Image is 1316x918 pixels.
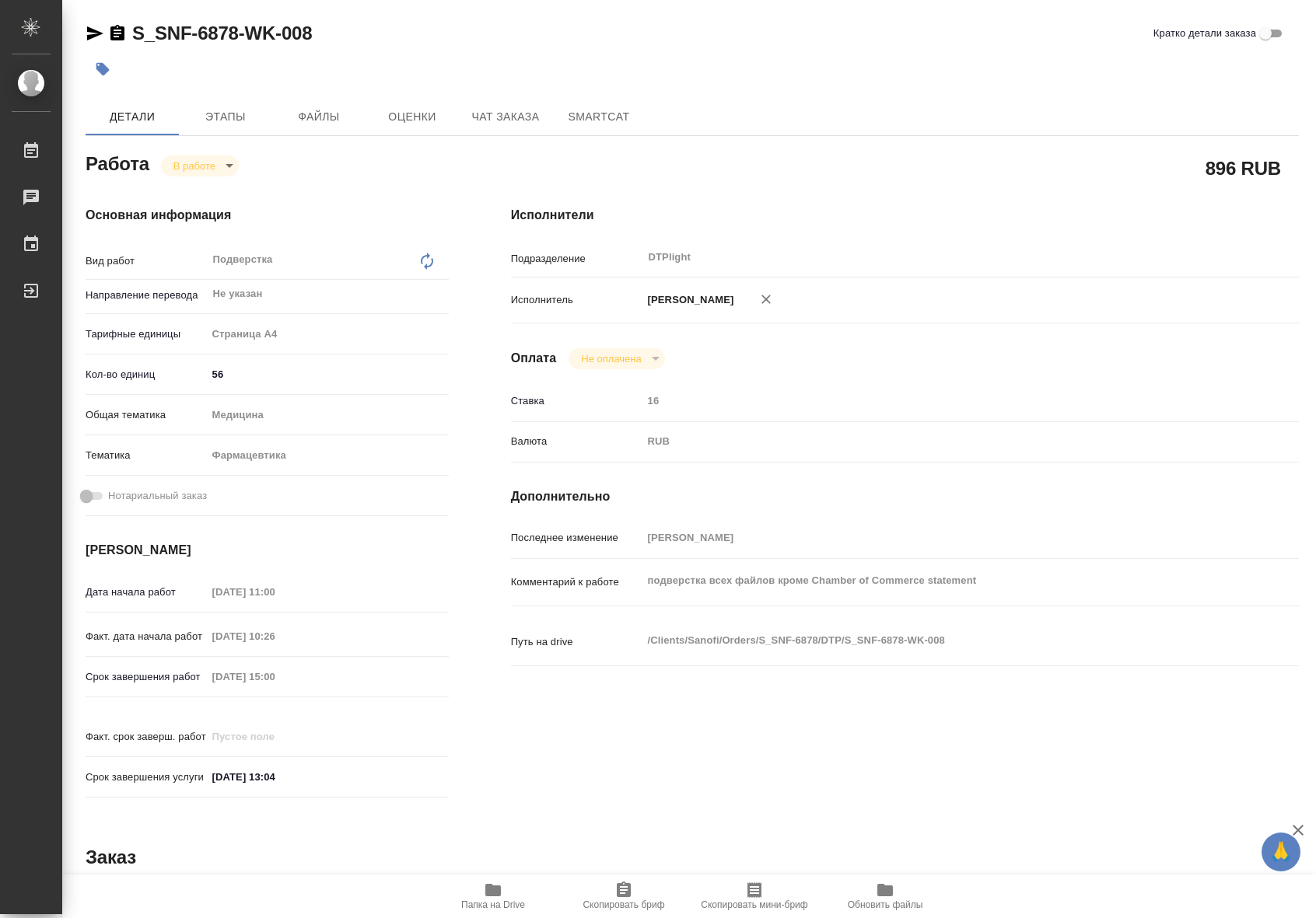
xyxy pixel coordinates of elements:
[207,725,343,748] input: Пустое поле
[642,389,1234,412] input: Пустое поле
[642,428,1234,455] div: RUB
[207,665,343,688] input: Пустое поле
[569,348,664,369] div: В работе
[428,874,558,918] button: Папка на Drive
[468,107,543,127] span: Чат заказа
[207,402,449,428] div: Медицина
[749,282,783,316] button: Удалить исполнителя
[207,363,449,386] input: ✎ Введи что-нибудь
[86,629,207,644] p: Факт. дата начала работ
[820,874,950,918] button: Обновить файлы
[86,729,207,745] p: Факт. срок заверш. работ
[86,669,207,685] p: Срок завершения работ
[86,845,136,870] h2: Заказ
[1153,26,1256,41] span: Кратко детали заказа
[701,899,807,910] span: Скопировать мини-бриф
[642,526,1234,549] input: Пустое поле
[511,251,642,267] p: Подразделение
[282,107,356,127] span: Файлы
[511,292,642,308] p: Исполнитель
[1206,155,1281,181] h2: 896 RUB
[132,23,312,44] a: S_SNF-6878-WK-008
[511,349,557,368] h4: Оплата
[642,292,734,308] p: [PERSON_NAME]
[86,326,207,342] p: Тарифные единицы
[689,874,820,918] button: Скопировать мини-бриф
[511,434,642,449] p: Валюта
[576,352,646,365] button: Не оплачена
[86,24,104,43] button: Скопировать ссылку для ЯМессенджера
[375,107,450,127] span: Оценки
[1262,832,1300,871] button: 🙏
[207,581,343,603] input: Пустое поле
[86,407,207,423] p: Общая тематика
[511,393,642,409] p: Ставка
[511,487,1299,506] h4: Дополнительно
[86,585,207,600] p: Дата начала работ
[642,567,1234,594] textarea: подверстка всех файлов кроме Chamber of Commerce statement
[86,448,207,463] p: Тематика
[461,899,525,910] span: Папка на Drive
[86,148,149,176] h2: Работа
[188,107,263,127] span: Этапы
[558,874,689,918] button: Скопировать бриф
[86,367,207,382] p: Кол-во единиц
[207,766,343,788] input: ✎ Введи что-нибудь
[207,321,449,347] div: Страница А4
[95,107,170,127] span: Детали
[207,442,449,469] div: Фармацевтика
[848,899,923,910] span: Обновить файлы
[86,770,207,785] p: Срок завершения услуги
[583,899,664,910] span: Скопировать бриф
[86,52,120,86] button: Добавить тэг
[1268,836,1294,868] span: 🙏
[86,288,207,303] p: Направление перевода
[207,625,343,647] input: Пустое поле
[511,530,642,546] p: Последнее изменение
[161,155,239,176] div: В работе
[108,24,127,43] button: Скопировать ссылку
[511,206,1299,225] h4: Исполнители
[108,488,207,504] span: Нотариальный заказ
[86,253,207,269] p: Вид работ
[86,541,449,560] h4: [PERSON_NAME]
[511,634,642,650] p: Путь на drive
[562,107,636,127] span: SmartCat
[86,206,449,225] h4: Основная информация
[642,627,1234,654] textarea: /Clients/Sanofi/Orders/S_SNF-6878/DTP/S_SNF-6878-WK-008
[511,574,642,590] p: Комментарий к работе
[169,159,220,173] button: В работе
